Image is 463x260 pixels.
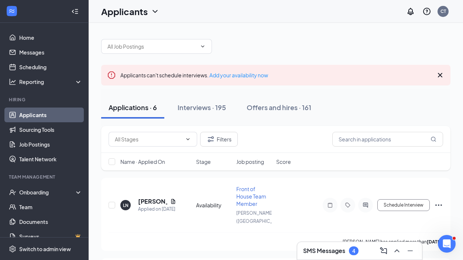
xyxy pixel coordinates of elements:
div: Team Management [9,174,81,180]
div: Hiring [9,96,81,103]
svg: Minimize [406,246,415,255]
button: Minimize [404,245,416,257]
a: Talent Network [19,152,82,166]
div: Reporting [19,78,83,85]
svg: Cross [436,71,445,80]
span: Score [276,158,291,165]
a: Messages [19,45,82,60]
svg: QuestionInfo [422,7,431,16]
span: Front of House Team Member [236,186,266,207]
h5: [PERSON_NAME] [138,197,167,205]
svg: UserCheck [9,189,16,196]
svg: Settings [9,245,16,253]
div: CT [440,8,446,14]
span: Applicants can't schedule interviews. [120,72,268,78]
a: Add your availability now [209,72,268,78]
div: Applied on [DATE] [138,205,176,213]
a: Sourcing Tools [19,122,82,137]
span: [PERSON_NAME] ([GEOGRAPHIC_DATA]) [236,210,286,224]
svg: ActiveChat [361,202,370,208]
svg: Analysis [9,78,16,85]
input: All Job Postings [107,42,197,50]
input: Search in applications [332,132,443,147]
h3: SMS Messages [303,247,345,255]
svg: Ellipses [434,201,443,210]
div: 4 [352,248,355,254]
h1: Applicants [101,5,148,18]
button: ChevronUp [391,245,403,257]
span: Name · Applied On [120,158,165,165]
a: SurveysCrown [19,229,82,244]
svg: Filter [206,135,215,144]
svg: Collapse [71,8,79,15]
svg: ChevronDown [200,43,206,49]
b: [DATE] [427,239,442,245]
button: Filter Filters [200,132,238,147]
svg: Document [170,198,176,204]
a: Team [19,200,82,214]
div: Onboarding [19,189,76,196]
div: Interviews · 195 [178,103,226,112]
svg: MagnifyingGlass [431,136,436,142]
svg: WorkstreamLogo [8,7,16,15]
button: ComposeMessage [378,245,390,257]
iframe: Intercom live chat [438,235,456,253]
svg: Tag [343,202,352,208]
svg: Notifications [406,7,415,16]
svg: ChevronDown [185,136,191,142]
div: Switch to admin view [19,245,71,253]
div: Availability [196,201,232,209]
svg: Note [326,202,335,208]
button: Schedule Interview [377,199,430,211]
span: Stage [196,158,211,165]
a: Documents [19,214,82,229]
svg: ChevronUp [392,246,401,255]
div: Applications · 6 [109,103,157,112]
input: All Stages [115,135,182,143]
p: [PERSON_NAME] has applied more than . [343,239,443,245]
a: Scheduling [19,60,82,74]
a: Job Postings [19,137,82,152]
span: Job posting [236,158,264,165]
svg: ChevronDown [151,7,160,16]
a: Home [19,30,82,45]
a: Applicants [19,108,82,122]
div: LN [123,202,128,208]
svg: ComposeMessage [379,246,388,255]
svg: Error [107,71,116,80]
div: Offers and hires · 161 [247,103,311,112]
